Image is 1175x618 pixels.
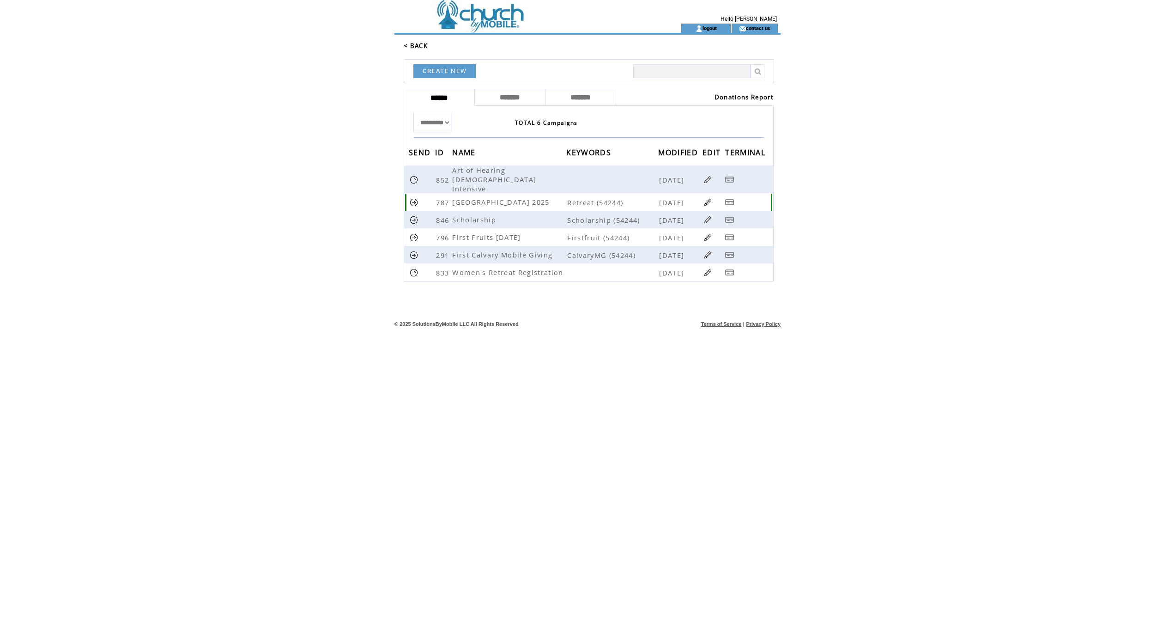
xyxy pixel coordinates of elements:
[409,145,433,162] span: SEND
[413,64,476,78] a: CREATE NEW
[435,149,446,155] a: ID
[436,175,451,184] span: 852
[394,321,519,327] span: © 2025 SolutionsByMobile LLC All Rights Reserved
[746,321,781,327] a: Privacy Policy
[659,233,686,242] span: [DATE]
[404,42,428,50] a: < BACK
[743,321,745,327] span: |
[658,149,700,155] a: MODIFIED
[567,198,657,207] span: Retreat (54244)
[696,25,703,32] img: account_icon.gif
[452,165,536,193] span: Art of Hearing [DEMOGRAPHIC_DATA] Intensive
[659,198,686,207] span: [DATE]
[715,93,774,101] a: Donations Report
[725,145,768,162] span: TERMINAL
[566,149,613,155] a: KEYWORDS
[436,233,451,242] span: 796
[436,251,451,260] span: 291
[452,215,498,224] span: Scholarship
[452,145,478,162] span: NAME
[436,198,451,207] span: 787
[566,145,613,162] span: KEYWORDS
[567,215,657,225] span: Scholarship (54244)
[515,119,578,127] span: TOTAL 6 Campaigns
[452,250,555,259] span: First Calvary Mobile Giving
[452,149,478,155] a: NAME
[659,215,686,225] span: [DATE]
[436,268,451,277] span: 833
[659,268,686,277] span: [DATE]
[659,251,686,260] span: [DATE]
[452,233,523,242] span: First Fruits [DATE]
[435,145,446,162] span: ID
[703,145,723,162] span: EDIT
[721,16,777,22] span: Hello [PERSON_NAME]
[701,321,742,327] a: Terms of Service
[659,175,686,184] span: [DATE]
[452,268,565,277] span: Women's Retreat Registration
[567,233,657,242] span: Firstfruit (54244)
[436,215,451,225] span: 846
[746,25,770,31] a: contact us
[703,25,717,31] a: logout
[452,197,551,207] span: [GEOGRAPHIC_DATA] 2025
[739,25,746,32] img: contact_us_icon.gif
[567,251,657,260] span: CalvaryMG (54244)
[658,145,700,162] span: MODIFIED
